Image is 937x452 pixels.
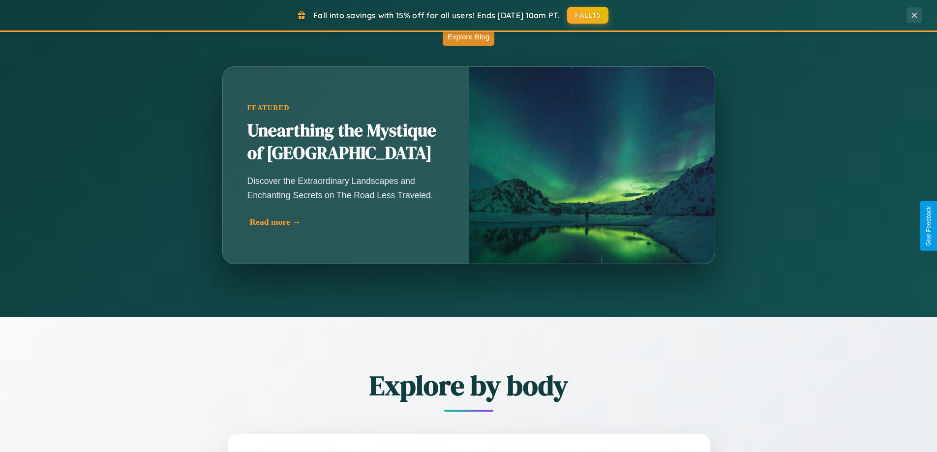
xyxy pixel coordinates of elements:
[174,366,764,404] h2: Explore by body
[925,206,932,246] div: Give Feedback
[247,120,444,165] h2: Unearthing the Mystique of [GEOGRAPHIC_DATA]
[247,174,444,202] p: Discover the Extraordinary Landscapes and Enchanting Secrets on The Road Less Traveled.
[443,28,494,46] button: Explore Blog
[247,104,444,112] div: Featured
[567,7,608,24] button: FALL15
[250,217,447,227] div: Read more →
[313,10,560,20] span: Fall into savings with 15% off for all users! Ends [DATE] 10am PT.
